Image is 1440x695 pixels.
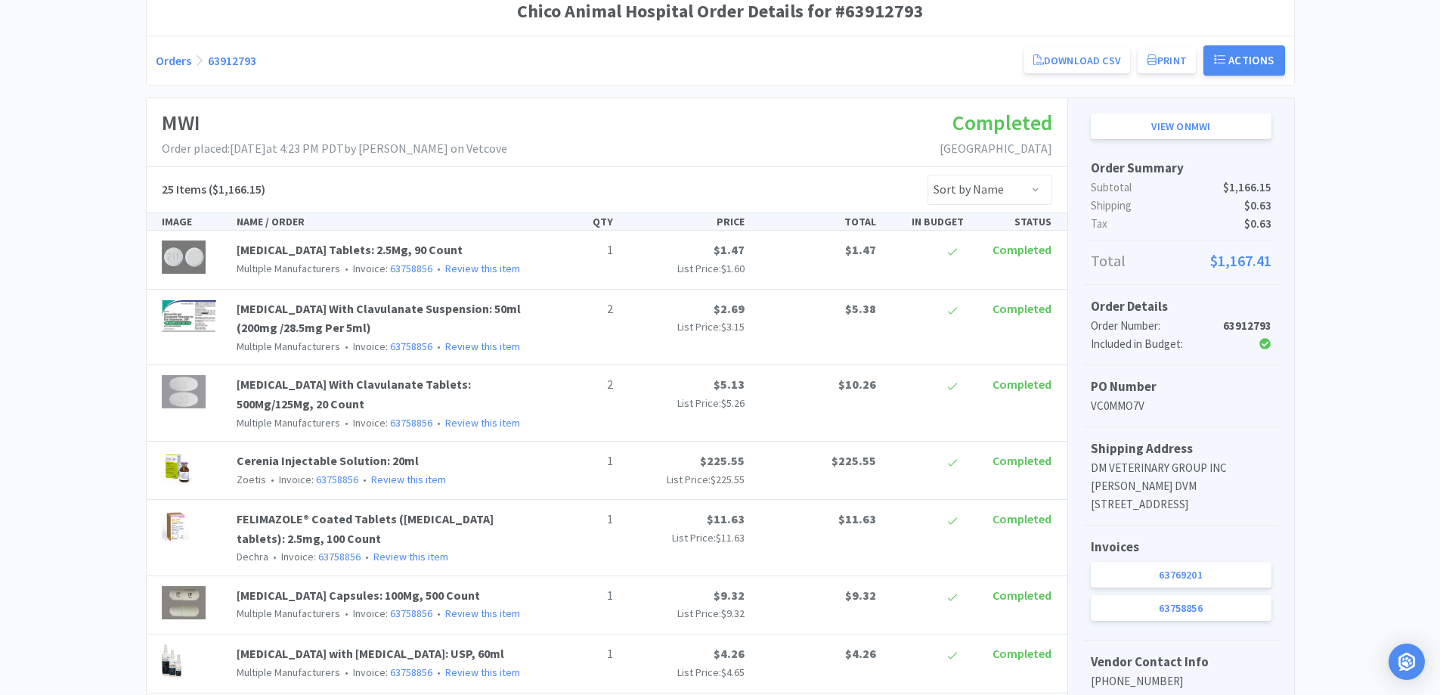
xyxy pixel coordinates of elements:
a: 63758856 [390,416,432,430]
a: Review this item [445,340,520,353]
p: Total [1091,249,1271,273]
p: List Price: [625,529,745,546]
span: Completed [993,588,1051,603]
img: cf41800747604506b9a41acab923bcf6_260835.png [162,299,217,333]
span: Multiple Manufacturers [237,666,340,679]
p: List Price: [625,605,745,622]
p: List Price: [625,260,745,277]
p: 1 [537,586,613,606]
span: • [271,550,279,563]
h5: Invoices [1091,537,1271,557]
div: STATUS [970,213,1058,230]
span: Completed [993,646,1051,661]
span: $225.55 [831,453,876,468]
span: Invoice: [340,340,432,353]
span: $225.55 [711,473,745,486]
p: VC0MMO7V [1091,397,1271,415]
span: $9.32 [721,607,745,620]
span: Completed [952,109,1052,136]
span: Multiple Manufacturers [237,340,340,353]
div: QTY [531,213,619,230]
img: 4f038bf4143f4944856ca8ba83f2ee27_540744.png [162,451,192,485]
span: Completed [993,301,1051,316]
a: [MEDICAL_DATA] Capsules: 100Mg, 500 Count [237,588,480,603]
a: 63758856 [316,473,358,486]
div: Order Number: [1091,317,1211,335]
a: [MEDICAL_DATA] Tablets: 2.5Mg, 90 Count [237,242,463,257]
p: 1 [537,644,613,664]
span: $2.69 [714,301,745,316]
a: Review this item [445,416,520,430]
img: 3697147cad2246baae91e54f874fe4e9_17992.png [162,510,190,543]
img: 26c761434b194395996efbefe4a4ff28_6614.png [162,644,182,678]
a: 63758856 [390,262,432,275]
span: Invoice: [340,262,432,275]
a: 63912793 [208,53,256,68]
button: Actions [1203,45,1285,76]
a: 63758856 [318,550,361,563]
span: Multiple Manufacturers [237,607,340,620]
span: • [342,666,351,679]
p: List Price: [625,664,745,681]
span: $0.63 [1244,215,1271,233]
span: Completed [993,511,1051,526]
p: Order placed: [DATE] at 4:23 PM PDT by [PERSON_NAME] on Vetcove [162,139,507,159]
span: $9.32 [714,588,745,603]
span: $10.26 [838,377,876,392]
a: Cerenia Injectable Solution: 20ml [237,453,419,468]
span: $4.26 [714,646,745,661]
h1: MWI [162,106,507,140]
span: $3.15 [721,320,745,334]
span: $11.63 [838,511,876,526]
a: [MEDICAL_DATA] With Clavulanate Tablets: 500Mg/125Mg, 20 Count [237,377,471,411]
span: • [363,550,371,563]
a: [MEDICAL_DATA] With Clavulanate Suspension: 50ml (200mg /28.5mg Per 5ml) [237,301,521,336]
p: [PHONE_NUMBER] [1091,672,1271,690]
h5: Shipping Address [1091,439,1271,459]
span: $1.47 [714,242,745,257]
a: Review this item [445,607,520,620]
a: Orders [156,53,191,68]
p: List Price: [625,471,745,488]
div: TOTAL [751,213,882,230]
h5: Order Summary [1091,158,1271,178]
p: 1 [537,510,613,529]
span: $1,167.41 [1210,249,1271,273]
span: • [435,666,443,679]
p: Shipping [1091,197,1271,215]
span: Invoice: [268,550,361,563]
div: Included in Budget: [1091,335,1211,353]
span: $5.38 [845,301,876,316]
p: 2 [537,375,613,395]
span: $1.60 [721,262,745,275]
p: 1 [537,240,613,260]
span: $11.63 [707,511,745,526]
p: 1 [537,451,613,471]
p: List Price: [625,318,745,335]
span: Dechra [237,550,268,563]
div: IMAGE [156,213,231,230]
span: Invoice: [340,416,432,430]
span: $1.47 [845,242,876,257]
span: $1,166.15 [1223,178,1271,197]
a: Review this item [445,666,520,679]
div: NAME / ORDER [231,213,531,230]
a: 63758856 [390,666,432,679]
span: $5.13 [714,377,745,392]
p: List Price: [625,395,745,411]
a: View onMWI [1091,113,1271,139]
a: 63758856 [390,340,432,353]
span: $9.32 [845,588,876,603]
span: 25 Items [162,182,206,197]
a: 63758856 [1091,595,1271,621]
span: Invoice: [266,473,358,486]
h5: Vendor Contact Info [1091,652,1271,672]
span: $4.26 [845,646,876,661]
a: 63758856 [390,607,432,620]
span: • [435,340,443,353]
p: DM VETERINARY GROUP INC [PERSON_NAME] DVM [STREET_ADDRESS] [1091,459,1271,513]
span: $0.63 [1244,197,1271,215]
img: e9b7110fcbd7401fab23100e9389212c_227238.png [162,375,206,408]
img: 538125cb3f864fbba6a6e0c6fac983b9_389841.png [162,586,206,619]
span: • [435,262,443,275]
